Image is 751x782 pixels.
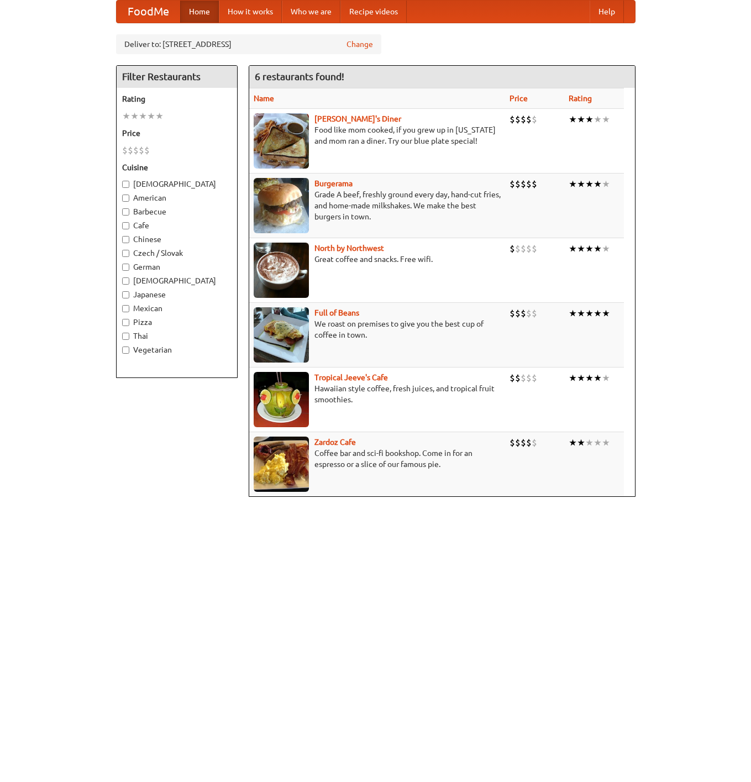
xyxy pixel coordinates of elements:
[122,303,232,314] label: Mexican
[594,307,602,319] li: ★
[122,195,129,202] input: American
[254,448,501,470] p: Coffee bar and sci-fi bookshop. Come in for an espresso or a slice of our famous pie.
[521,178,526,190] li: $
[585,243,594,255] li: ★
[282,1,340,23] a: Who we are
[602,178,610,190] li: ★
[594,243,602,255] li: ★
[122,264,129,271] input: German
[122,347,129,354] input: Vegetarian
[585,113,594,125] li: ★
[577,372,585,384] li: ★
[510,437,515,449] li: $
[526,243,532,255] li: $
[585,437,594,449] li: ★
[590,1,624,23] a: Help
[577,178,585,190] li: ★
[254,94,274,103] a: Name
[602,307,610,319] li: ★
[254,124,501,146] p: Food like mom cooked, if you grew up in [US_STATE] and mom ran a diner. Try our blue plate special!
[122,93,232,104] h5: Rating
[515,178,521,190] li: $
[254,383,501,405] p: Hawaiian style coffee, fresh juices, and tropical fruit smoothies.
[510,94,528,103] a: Price
[585,307,594,319] li: ★
[346,39,373,50] a: Change
[532,437,537,449] li: $
[585,372,594,384] li: ★
[144,144,150,156] li: $
[510,243,515,255] li: $
[122,236,129,243] input: Chinese
[515,113,521,125] li: $
[314,308,359,317] a: Full of Beans
[254,113,309,169] img: sallys.jpg
[122,317,232,328] label: Pizza
[526,178,532,190] li: $
[122,261,232,272] label: German
[532,113,537,125] li: $
[314,373,388,382] a: Tropical Jeeve's Cafe
[128,144,133,156] li: $
[122,275,232,286] label: [DEMOGRAPHIC_DATA]
[569,243,577,255] li: ★
[139,144,144,156] li: $
[314,438,356,447] a: Zardoz Cafe
[577,243,585,255] li: ★
[117,66,237,88] h4: Filter Restaurants
[122,220,232,231] label: Cafe
[122,110,130,122] li: ★
[122,181,129,188] input: [DEMOGRAPHIC_DATA]
[122,333,129,340] input: Thai
[510,372,515,384] li: $
[122,192,232,203] label: American
[602,113,610,125] li: ★
[594,178,602,190] li: ★
[510,307,515,319] li: $
[526,307,532,319] li: $
[122,208,129,216] input: Barbecue
[254,318,501,340] p: We roast on premises to give you the best cup of coffee in town.
[155,110,164,122] li: ★
[122,319,129,326] input: Pizza
[314,244,384,253] b: North by Northwest
[117,1,180,23] a: FoodMe
[122,305,129,312] input: Mexican
[521,113,526,125] li: $
[526,437,532,449] li: $
[594,372,602,384] li: ★
[569,178,577,190] li: ★
[254,372,309,427] img: jeeves.jpg
[526,113,532,125] li: $
[569,372,577,384] li: ★
[122,330,232,342] label: Thai
[526,372,532,384] li: $
[577,437,585,449] li: ★
[122,234,232,245] label: Chinese
[139,110,147,122] li: ★
[515,307,521,319] li: $
[515,243,521,255] li: $
[122,289,232,300] label: Japanese
[521,307,526,319] li: $
[515,372,521,384] li: $
[569,94,592,103] a: Rating
[122,222,129,229] input: Cafe
[532,307,537,319] li: $
[122,277,129,285] input: [DEMOGRAPHIC_DATA]
[254,178,309,233] img: burgerama.jpg
[122,144,128,156] li: $
[532,243,537,255] li: $
[122,179,232,190] label: [DEMOGRAPHIC_DATA]
[254,437,309,492] img: zardoz.jpg
[569,307,577,319] li: ★
[314,179,353,188] a: Burgerama
[602,437,610,449] li: ★
[254,307,309,363] img: beans.jpg
[133,144,139,156] li: $
[569,437,577,449] li: ★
